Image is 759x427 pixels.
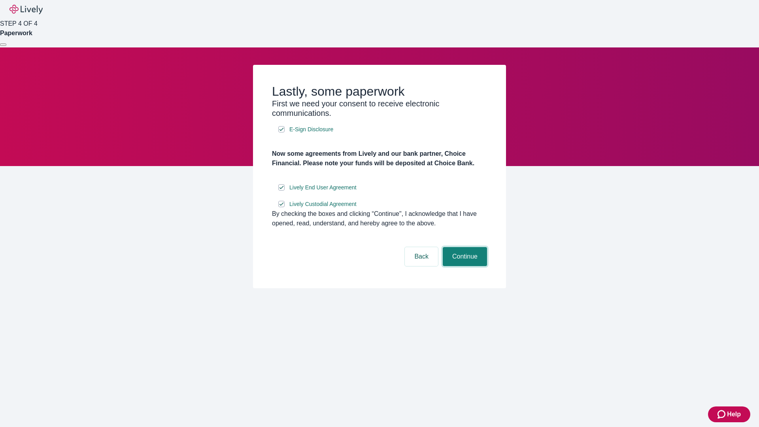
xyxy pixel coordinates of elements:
img: Lively [9,5,43,14]
div: By checking the boxes and clicking “Continue", I acknowledge that I have opened, read, understand... [272,209,487,228]
h2: Lastly, some paperwork [272,84,487,99]
span: Lively End User Agreement [289,183,357,192]
button: Zendesk support iconHelp [708,406,750,422]
button: Back [405,247,438,266]
span: Lively Custodial Agreement [289,200,357,208]
a: e-sign disclosure document [288,125,335,134]
h4: Now some agreements from Lively and our bank partner, Choice Financial. Please note your funds wi... [272,149,487,168]
h3: First we need your consent to receive electronic communications. [272,99,487,118]
span: E-Sign Disclosure [289,125,333,134]
a: e-sign disclosure document [288,199,358,209]
span: Help [727,410,741,419]
a: e-sign disclosure document [288,183,358,193]
svg: Zendesk support icon [717,410,727,419]
button: Continue [443,247,487,266]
